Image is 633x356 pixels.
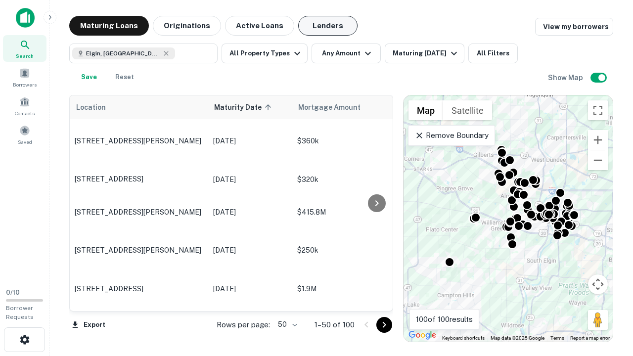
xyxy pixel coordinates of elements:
[393,47,460,59] div: Maturing [DATE]
[214,101,274,113] span: Maturity Date
[298,101,373,113] span: Mortgage Amount
[86,49,160,58] span: Elgin, [GEOGRAPHIC_DATA], [GEOGRAPHIC_DATA]
[274,317,299,332] div: 50
[468,44,518,63] button: All Filters
[297,245,396,256] p: $250k
[406,329,439,342] a: Open this area in Google Maps (opens a new window)
[75,175,203,183] p: [STREET_ADDRESS]
[312,44,381,63] button: Any Amount
[213,135,287,146] p: [DATE]
[297,283,396,294] p: $1.9M
[153,16,221,36] button: Originations
[208,95,292,119] th: Maturity Date
[18,138,32,146] span: Saved
[16,52,34,60] span: Search
[213,245,287,256] p: [DATE]
[491,335,544,341] span: Map data ©2025 Google
[75,136,203,145] p: [STREET_ADDRESS][PERSON_NAME]
[408,100,443,120] button: Show street map
[416,313,473,325] p: 100 of 100 results
[213,283,287,294] p: [DATE]
[225,16,294,36] button: Active Loans
[3,92,46,119] a: Contacts
[535,18,613,36] a: View my borrowers
[548,72,585,83] h6: Show Map
[76,101,106,113] span: Location
[584,277,633,324] iframe: Chat Widget
[213,207,287,218] p: [DATE]
[588,100,608,120] button: Toggle fullscreen view
[75,246,203,255] p: [STREET_ADDRESS][PERSON_NAME]
[213,174,287,185] p: [DATE]
[315,319,355,331] p: 1–50 of 100
[550,335,564,341] a: Terms
[406,329,439,342] img: Google
[217,319,270,331] p: Rows per page:
[297,135,396,146] p: $360k
[13,81,37,89] span: Borrowers
[109,67,140,87] button: Reset
[404,95,613,342] div: 0 0
[570,335,610,341] a: Report a map error
[297,174,396,185] p: $320k
[376,317,392,333] button: Go to next page
[69,317,108,332] button: Export
[588,150,608,170] button: Zoom out
[588,274,608,294] button: Map camera controls
[443,100,492,120] button: Show satellite imagery
[588,130,608,150] button: Zoom in
[70,95,208,119] th: Location
[3,35,46,62] a: Search
[16,8,35,28] img: capitalize-icon.png
[385,44,464,63] button: Maturing [DATE]
[15,109,35,117] span: Contacts
[3,64,46,90] a: Borrowers
[222,44,308,63] button: All Property Types
[6,289,20,296] span: 0 / 10
[414,130,488,141] p: Remove Boundary
[3,121,46,148] a: Saved
[69,16,149,36] button: Maturing Loans
[75,208,203,217] p: [STREET_ADDRESS][PERSON_NAME]
[73,67,105,87] button: Save your search to get updates of matches that match your search criteria.
[75,284,203,293] p: [STREET_ADDRESS]
[298,16,358,36] button: Lenders
[442,335,485,342] button: Keyboard shortcuts
[297,207,396,218] p: $415.8M
[6,305,34,320] span: Borrower Requests
[292,95,401,119] th: Mortgage Amount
